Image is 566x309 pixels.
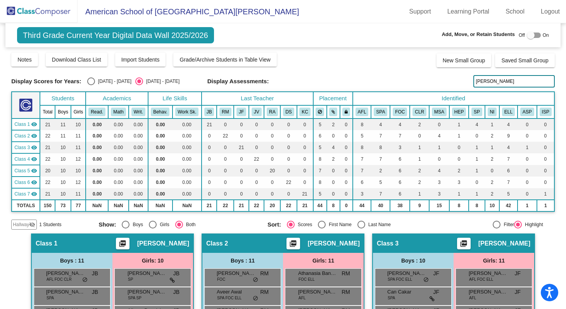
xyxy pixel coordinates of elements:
td: 0 [280,188,297,200]
button: FOC [393,108,407,116]
td: 0 [340,188,353,200]
th: Renee Almy [264,105,280,118]
button: ASP [520,108,534,116]
td: Kurt Callahan - No Class Name [12,188,40,200]
td: 1 [410,188,429,200]
span: Class 6 [14,179,30,186]
button: Behav. [151,108,169,116]
td: 5 [313,188,327,200]
td: 1 [469,165,485,177]
td: 22 [249,153,264,165]
td: 1 [537,188,554,200]
th: Focus concerns [390,105,410,118]
th: Involved with Counselors regularly inside the school day [410,105,429,118]
td: 4 [499,142,518,153]
a: Logout [535,5,566,18]
th: Accommodation Support Plan (ie visual, hearing impairment, anxiety) [518,105,537,118]
td: 0.00 [148,177,173,188]
td: 0 [537,153,554,165]
td: 10 [55,142,71,153]
a: Learning Portal [441,5,496,18]
td: 0 [264,153,280,165]
td: 0 [280,142,297,153]
td: 1 [469,142,485,153]
th: Jonathan Finnigan [234,105,249,118]
td: 0 [264,177,280,188]
td: 0.00 [86,165,108,177]
span: Class 7 [14,191,30,197]
td: 0 [429,153,449,165]
td: Renee Almy - No Class Name [12,165,40,177]
td: 4 [390,118,410,130]
td: 0 [518,165,537,177]
td: 0 [518,118,537,130]
th: Keep with students [327,105,340,118]
td: 0 [297,177,313,188]
td: 150 [40,200,55,211]
td: 0 [340,142,353,153]
td: 0 [280,118,297,130]
th: Students [40,92,86,105]
td: 0 [327,165,340,177]
td: 3 [429,188,449,200]
td: 0.00 [129,118,148,130]
td: 2 [410,165,429,177]
td: 11 [71,142,86,153]
span: Class 1 [14,121,30,128]
th: Arabic Foreign Language [353,105,371,118]
div: [DATE] - [DATE] [143,78,179,85]
td: Rebecca Madden - No Class Name [12,130,40,142]
td: 9 [499,130,518,142]
td: 11 [71,188,86,200]
td: 7 [371,188,390,200]
td: 0.00 [173,188,202,200]
td: 0 [469,130,485,142]
td: 5 [371,177,390,188]
td: 0 [340,118,353,130]
th: Kurt Callahan [297,105,313,118]
span: Class 5 [14,167,30,174]
td: 0 [264,142,280,153]
td: 5 [313,142,327,153]
button: ISP [540,108,552,116]
td: 0.00 [173,153,202,165]
td: 8 [371,142,390,153]
td: 8 [313,177,327,188]
td: 0.00 [86,118,108,130]
td: 7 [499,177,518,188]
td: 0.00 [108,153,129,165]
td: 21 [234,142,249,153]
td: 7 [371,153,390,165]
td: 10 [71,165,86,177]
td: 11 [55,130,71,142]
td: 4 [429,130,449,142]
td: 0.00 [129,142,148,153]
th: Daniele Smurthwaite [280,105,297,118]
mat-icon: visibility [31,191,37,197]
td: 0 [264,130,280,142]
td: Jonathan Finnigan - No Class Name [12,142,40,153]
a: School [499,5,531,18]
td: 0.00 [108,142,129,153]
td: 0.00 [108,165,129,177]
td: 3 [429,177,449,188]
td: 7 [353,165,371,177]
td: 0 [249,188,264,200]
td: 0.00 [129,165,148,177]
td: 7 [313,165,327,177]
td: 0 [518,153,537,165]
td: 0 [297,153,313,165]
th: Boys [55,105,71,118]
td: 0 [537,142,554,153]
td: 1 [410,142,429,153]
td: 21 [202,118,217,130]
td: 6 [499,165,518,177]
td: 6 [390,177,410,188]
td: 2 [485,130,499,142]
th: Life Skills [148,92,202,105]
td: 7 [371,130,390,142]
td: 0.00 [148,118,173,130]
td: 0 [280,165,297,177]
td: 0 [217,153,234,165]
button: SP [471,108,482,116]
